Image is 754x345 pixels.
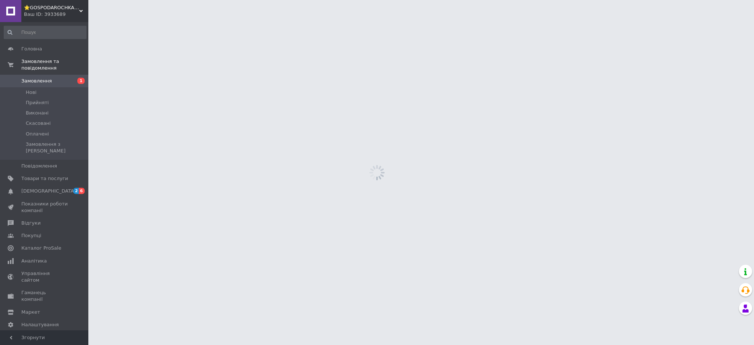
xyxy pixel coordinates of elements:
[79,188,85,194] span: 6
[21,78,52,84] span: Замовлення
[24,11,88,18] div: Ваш ID: 3933689
[21,245,61,251] span: Каталог ProSale
[21,258,47,264] span: Аналітика
[21,201,68,214] span: Показники роботи компанії
[21,175,68,182] span: Товари та послуги
[26,99,49,106] span: Прийняті
[21,188,76,194] span: [DEMOGRAPHIC_DATA]
[21,163,57,169] span: Повідомлення
[21,309,40,316] span: Маркет
[24,4,79,11] span: ⭐️GOSPODAROCHKA⭐️
[4,26,87,39] input: Пошук
[77,78,85,84] span: 1
[21,220,40,226] span: Відгуки
[21,232,41,239] span: Покупці
[21,321,59,328] span: Налаштування
[26,89,36,96] span: Нові
[26,141,86,154] span: Замовлення з [PERSON_NAME]
[21,270,68,284] span: Управління сайтом
[21,58,88,71] span: Замовлення та повідомлення
[26,110,49,116] span: Виконані
[21,46,42,52] span: Головна
[26,131,49,137] span: Оплачені
[73,188,79,194] span: 2
[26,120,51,127] span: Скасовані
[21,289,68,303] span: Гаманець компанії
